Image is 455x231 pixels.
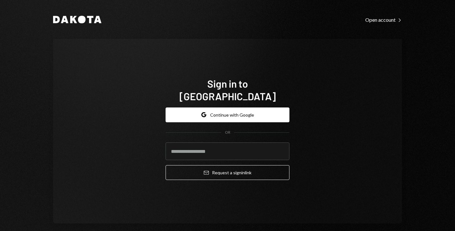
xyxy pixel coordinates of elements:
[225,130,230,135] div: OR
[166,165,289,180] button: Request a signinlink
[365,16,402,23] a: Open account
[365,17,402,23] div: Open account
[166,107,289,122] button: Continue with Google
[166,77,289,102] h1: Sign in to [GEOGRAPHIC_DATA]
